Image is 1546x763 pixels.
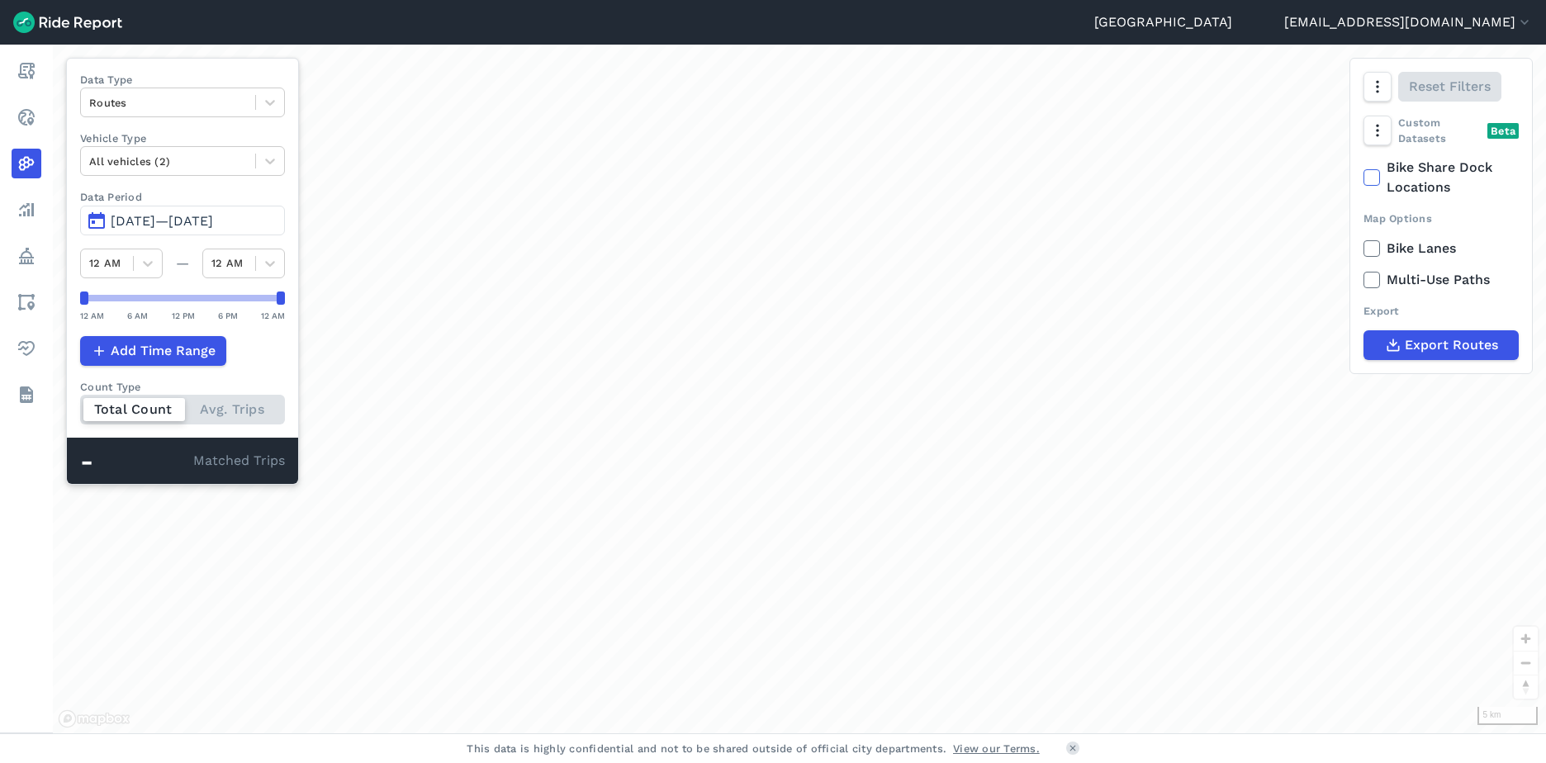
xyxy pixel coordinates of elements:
[261,308,285,323] div: 12 AM
[163,254,202,273] div: —
[12,195,41,225] a: Analyze
[1363,115,1519,146] div: Custom Datasets
[80,72,285,88] label: Data Type
[111,341,216,361] span: Add Time Range
[80,336,226,366] button: Add Time Range
[12,56,41,86] a: Report
[80,379,285,395] div: Count Type
[1363,211,1519,226] div: Map Options
[1363,270,1519,290] label: Multi-Use Paths
[80,451,193,472] div: -
[13,12,122,33] img: Ride Report
[12,149,41,178] a: Heatmaps
[1363,330,1519,360] button: Export Routes
[67,438,298,484] div: Matched Trips
[1409,77,1491,97] span: Reset Filters
[80,206,285,235] button: [DATE]—[DATE]
[80,189,285,205] label: Data Period
[12,102,41,132] a: Realtime
[80,308,104,323] div: 12 AM
[53,45,1546,733] div: loading
[1363,303,1519,319] div: Export
[12,334,41,363] a: Health
[127,308,148,323] div: 6 AM
[1398,72,1501,102] button: Reset Filters
[1487,123,1519,139] div: Beta
[12,380,41,410] a: Datasets
[218,308,238,323] div: 6 PM
[1094,12,1232,32] a: [GEOGRAPHIC_DATA]
[172,308,195,323] div: 12 PM
[953,741,1040,756] a: View our Terms.
[12,287,41,317] a: Areas
[1363,239,1519,258] label: Bike Lanes
[1363,158,1519,197] label: Bike Share Dock Locations
[80,130,285,146] label: Vehicle Type
[12,241,41,271] a: Policy
[1405,335,1498,355] span: Export Routes
[1284,12,1533,32] button: [EMAIL_ADDRESS][DOMAIN_NAME]
[111,213,213,229] span: [DATE]—[DATE]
